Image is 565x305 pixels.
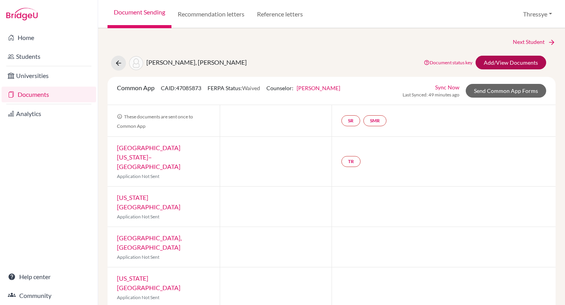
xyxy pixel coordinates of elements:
[117,144,180,170] a: [GEOGRAPHIC_DATA][US_STATE]–[GEOGRAPHIC_DATA]
[519,7,556,22] button: Thressye
[161,85,201,91] span: CAID: 47085873
[117,234,182,251] a: [GEOGRAPHIC_DATA], [GEOGRAPHIC_DATA]
[466,84,546,98] a: Send Common App Forms
[2,30,96,45] a: Home
[2,106,96,122] a: Analytics
[117,84,155,91] span: Common App
[2,269,96,285] a: Help center
[146,58,247,66] span: [PERSON_NAME], [PERSON_NAME]
[424,60,472,65] a: Document status key
[513,38,556,46] a: Next Student
[341,156,361,167] a: TR
[266,85,340,91] span: Counselor:
[208,85,260,91] span: FERPA Status:
[2,288,96,303] a: Community
[476,56,546,69] a: Add/View Documents
[117,114,193,129] span: These documents are sent once to Common App
[117,194,180,211] a: [US_STATE][GEOGRAPHIC_DATA]
[242,85,260,91] span: Waived
[117,173,159,179] span: Application Not Sent
[117,254,159,260] span: Application Not Sent
[2,68,96,84] a: Universities
[117,214,159,220] span: Application Not Sent
[363,115,386,126] a: SMR
[2,87,96,102] a: Documents
[297,85,340,91] a: [PERSON_NAME]
[117,294,159,300] span: Application Not Sent
[2,49,96,64] a: Students
[435,83,459,91] a: Sync Now
[6,8,38,20] img: Bridge-U
[341,115,360,126] a: SR
[403,91,459,98] span: Last Synced: 49 minutes ago
[117,274,180,291] a: [US_STATE][GEOGRAPHIC_DATA]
